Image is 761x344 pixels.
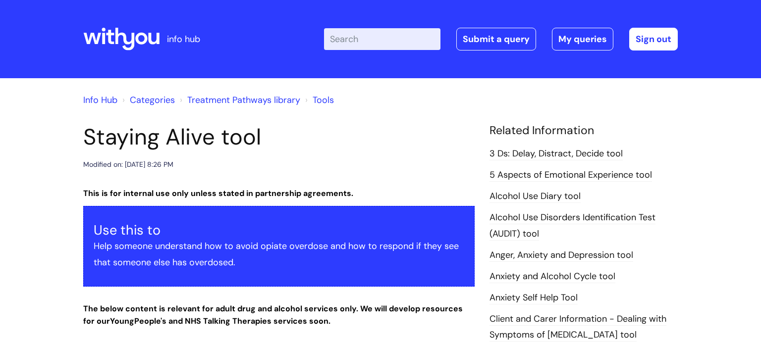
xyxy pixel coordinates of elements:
[167,31,200,47] p: info hub
[489,270,615,283] a: Anxiety and Alcohol Cycle tool
[324,28,678,50] div: | -
[110,316,168,326] strong: Young
[83,124,475,150] h1: Staying Alive tool
[313,94,334,106] a: Tools
[489,313,666,342] a: Client and Carer Information - Dealing with Symptoms of [MEDICAL_DATA] tool
[187,94,300,106] a: Treatment Pathways library
[552,28,613,50] a: My queries
[629,28,678,50] a: Sign out
[177,92,300,108] li: Treatment Pathways library
[83,158,173,171] div: Modified on: [DATE] 8:26 PM
[489,169,652,182] a: 5 Aspects of Emotional Experience tool
[94,238,464,270] p: Help someone understand how to avoid opiate overdose and how to respond if they see that someone ...
[83,303,463,326] strong: The below content is relevant for adult drug and alcohol services only. We will develop resources...
[489,249,633,262] a: Anger, Anxiety and Depression tool
[489,124,678,138] h4: Related Information
[324,28,440,50] input: Search
[94,222,464,238] h3: Use this to
[489,147,623,160] a: 3 Ds: Delay, Distract, Decide tool
[303,92,334,108] li: Tools
[83,94,117,106] a: Info Hub
[489,211,655,240] a: Alcohol Use Disorders Identification Test (AUDIT) tool
[489,190,581,203] a: Alcohol Use Diary tool
[456,28,536,50] a: Submit a query
[134,316,166,326] strong: People's
[83,188,353,198] strong: This is for internal use only unless stated in partnership agreements.
[120,92,175,108] li: Solution home
[489,292,578,304] a: Anxiety Self Help Tool
[130,94,175,106] a: Categories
